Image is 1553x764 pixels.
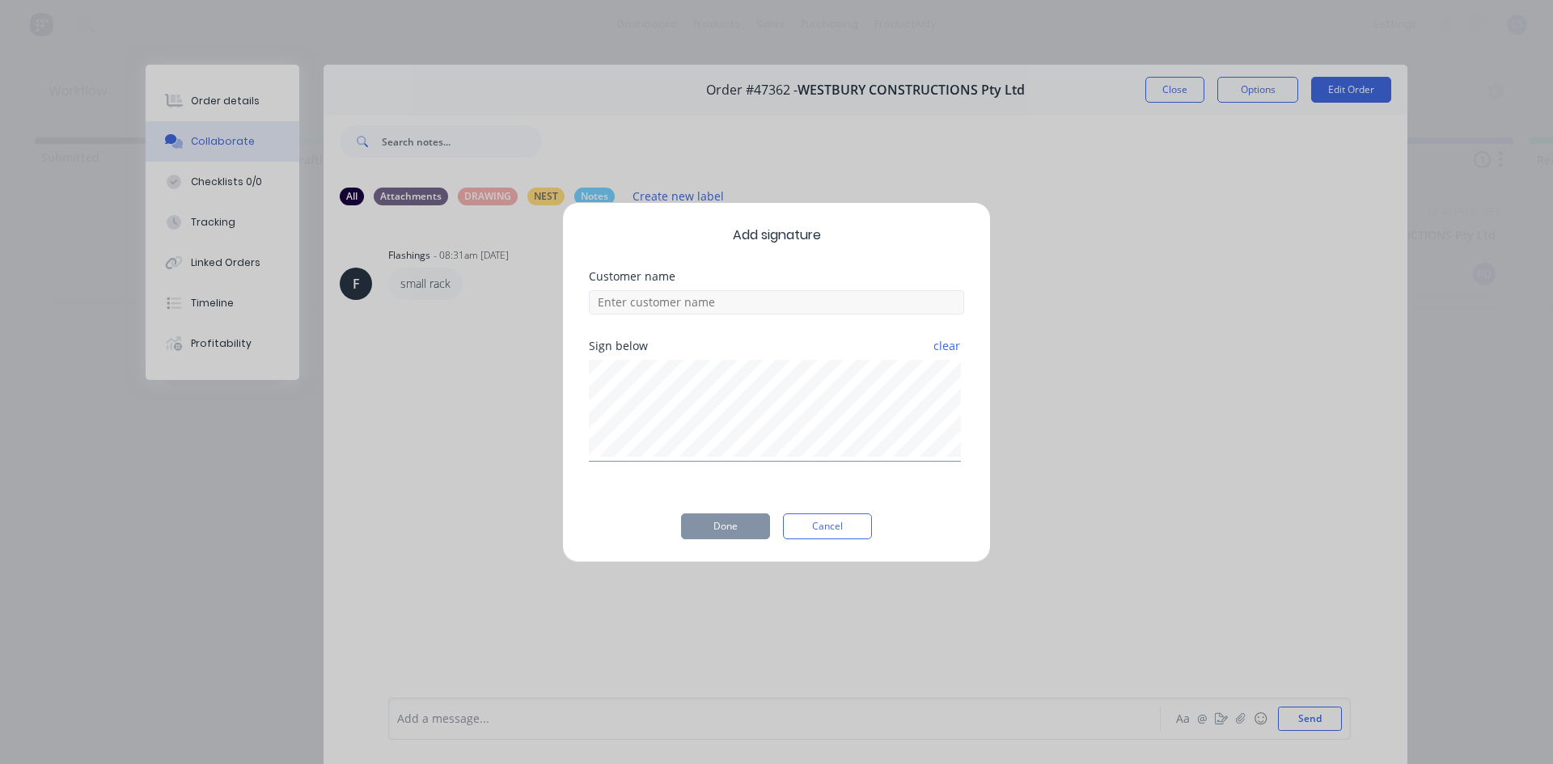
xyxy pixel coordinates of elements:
[589,340,964,352] div: Sign below
[589,290,964,314] input: Enter customer name
[783,513,872,539] button: Cancel
[681,513,770,539] button: Done
[589,271,964,282] div: Customer name
[589,226,964,245] span: Add signature
[933,331,961,361] button: clear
